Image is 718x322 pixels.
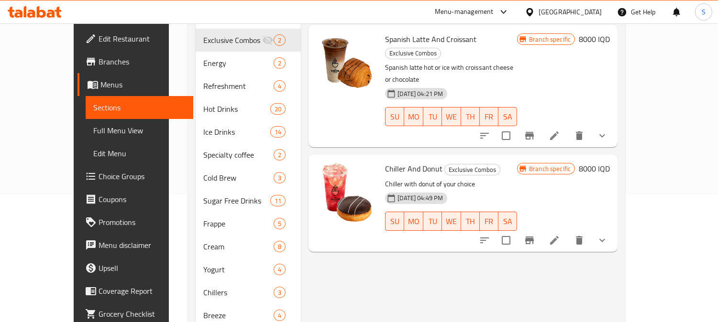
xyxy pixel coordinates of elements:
[274,288,285,297] span: 3
[442,212,461,231] button: WE
[274,172,286,183] div: items
[473,124,496,147] button: sort-choices
[203,103,270,115] span: Hot Drinks
[203,218,274,229] span: Frappe
[196,75,301,97] div: Refreshment4
[196,281,301,304] div: Chillers3
[596,130,608,141] svg: Show Choices
[274,82,285,91] span: 4
[203,126,270,138] span: Ice Drinks
[203,287,274,298] div: Chillers
[99,262,186,274] span: Upsell
[99,216,186,228] span: Promotions
[702,7,706,17] span: S
[196,29,301,52] div: Exclusive Combos2
[93,148,186,159] span: Edit Menu
[196,166,301,189] div: Cold Brew3
[93,125,186,136] span: Full Menu View
[203,57,274,69] span: Energy
[446,110,457,124] span: WE
[274,80,286,92] div: items
[274,57,286,69] div: items
[274,265,285,274] span: 4
[596,235,608,246] svg: Show Choices
[394,89,447,98] span: [DATE] 04:21 PM
[99,239,186,251] span: Menu disclaimer
[203,264,274,275] span: Yogurt
[445,164,500,175] span: Exclusive Combos
[591,229,614,252] button: show more
[404,107,423,126] button: MO
[484,110,495,124] span: FR
[591,124,614,147] button: show more
[203,310,274,321] span: Breeze
[86,96,194,119] a: Sections
[196,235,301,258] div: Cream8
[423,107,442,126] button: TU
[316,32,377,94] img: Spanish Latte And Croissant
[525,35,574,44] span: Branch specific
[423,212,442,231] button: TU
[408,110,420,124] span: MO
[77,188,194,211] a: Coupons
[274,219,285,228] span: 5
[385,212,404,231] button: SU
[427,215,438,228] span: TU
[274,311,285,320] span: 4
[262,34,274,46] svg: Inactive section
[461,107,480,126] button: TH
[442,107,461,126] button: WE
[549,130,560,141] a: Edit menu item
[203,195,270,206] span: Sugar Free Drinks
[274,287,286,298] div: items
[274,241,286,252] div: items
[77,27,194,50] a: Edit Restaurant
[385,62,517,86] p: Spanish latte hot or ice with croissant cheese or chocolate
[404,212,423,231] button: MO
[389,110,400,124] span: SU
[316,162,377,223] img: Chiller And Donut
[271,196,285,205] span: 11
[389,215,400,228] span: SU
[473,229,496,252] button: sort-choices
[385,107,404,126] button: SU
[568,229,591,252] button: delete
[518,229,541,252] button: Branch-specific-item
[496,126,516,146] span: Select to update
[196,52,301,75] div: Energy2
[539,7,602,17] div: [GEOGRAPHIC_DATA]
[196,120,301,143] div: Ice Drinks14
[386,48,441,59] span: Exclusive Combos
[274,59,285,68] span: 2
[502,110,513,124] span: SA
[196,212,301,235] div: Frappe5
[446,215,457,228] span: WE
[385,178,517,190] p: Chiller with donut of your choice
[465,110,476,124] span: TH
[99,171,186,182] span: Choice Groups
[568,124,591,147] button: delete
[99,285,186,297] span: Coverage Report
[77,234,194,257] a: Menu disclaimer
[196,189,301,212] div: Sugar Free Drinks11
[99,33,186,44] span: Edit Restaurant
[274,310,286,321] div: items
[274,218,286,229] div: items
[274,34,286,46] div: items
[408,215,420,228] span: MO
[100,79,186,90] span: Menus
[427,110,438,124] span: TU
[484,215,495,228] span: FR
[196,97,301,120] div: Hot Drinks20
[99,193,186,205] span: Coupons
[274,149,286,161] div: items
[579,32,610,46] h6: 8000 IQD
[444,164,500,175] div: Exclusive Combos
[86,119,194,142] a: Full Menu View
[496,230,516,250] span: Select to update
